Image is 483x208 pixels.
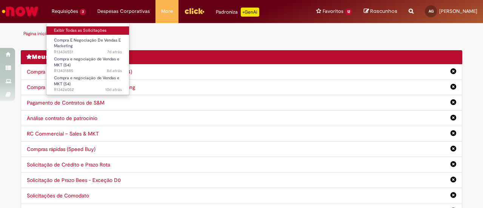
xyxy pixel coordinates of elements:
span: R13431885 [54,68,122,74]
img: click_logo_yellow_360x200.png [184,5,205,17]
span: Rascunhos [370,8,397,15]
span: Compra E Negociação De Vendas E Marketing [54,37,121,49]
a: Compra e negociação de Vendas e MKT (S4) [27,68,132,75]
span: Favoritos [323,8,343,15]
a: Página inicial [23,31,49,37]
span: 8d atrás [107,68,122,74]
a: Solicitação de Prazo Bees - Exceção D0 [27,177,121,183]
span: Requisições [52,8,78,15]
span: R13436551 [54,49,122,55]
span: Compra e negociação de Vendas e MKT (S4) [54,75,119,87]
span: 7d atrás [107,49,122,55]
img: ServiceNow [1,4,40,19]
a: Solicitação de Crédito e Prazo Rota [27,161,110,168]
time: 20/08/2025 11:16:03 [107,68,122,74]
span: Despesas Corporativas [97,8,150,15]
span: 12 [345,9,352,15]
a: Aberto R13426052 : Compra e negociação de Vendas e MKT (S4) [46,74,129,90]
span: 3 [80,9,86,15]
time: 21/08/2025 14:22:47 [107,49,122,55]
a: Aberto R13436551 : Compra E Negociação De Vendas E Marketing [46,36,129,52]
span: 10d atrás [105,87,122,92]
p: +GenAi [241,8,259,17]
ul: Requisições [46,23,129,95]
a: Aberto R13431885 : Compra e negociação de Vendas e MKT (S4) [46,55,129,71]
span: [PERSON_NAME] [439,8,477,14]
span: Compra e negociação de Vendas e MKT (S4) [54,56,119,68]
a: Solicitações de Comodato [27,192,89,199]
span: More [161,8,173,15]
span: R13426052 [54,87,122,93]
a: Exibir Todas as Solicitações [46,26,129,35]
time: 18/08/2025 17:11:47 [105,87,122,92]
a: Compra E Negociação De Vendas E Marketing [27,84,135,91]
span: Meus Favoritos [32,53,81,61]
span: AG [429,9,434,14]
a: Pagamento de Contratos de S&M [27,99,105,106]
a: Rascunhos [364,8,397,15]
ul: Trilhas de página [21,27,462,41]
a: Análise contrato de patrocínio [27,115,97,122]
a: RC Commercial – Sales & MKT [27,130,99,137]
a: Compras rápidas (Speed Buy) [27,146,95,153]
div: Padroniza [216,8,259,17]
